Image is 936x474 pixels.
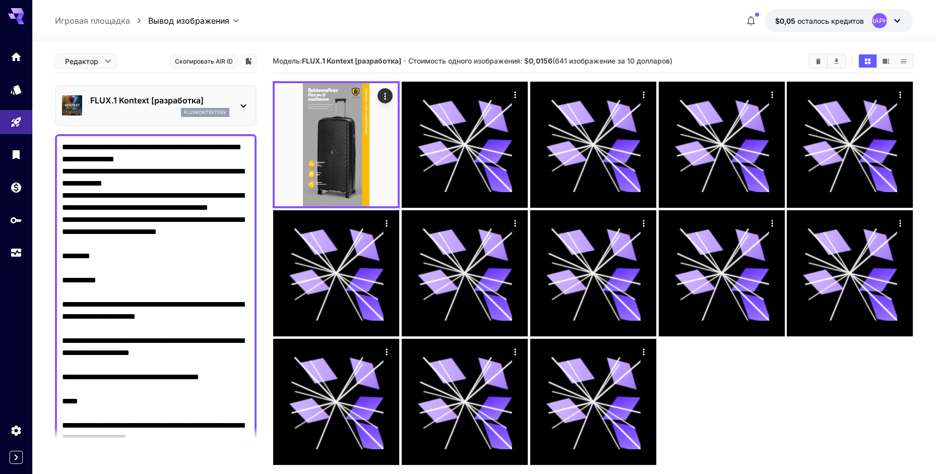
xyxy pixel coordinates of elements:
[10,214,22,226] div: Ключи API
[273,56,302,65] ya-tr-span: Модель:
[10,83,22,96] div: Модели
[378,88,393,103] div: Действия
[797,17,864,25] ya-tr-span: осталось кредитов
[775,17,795,25] ya-tr-span: $0,05
[893,215,908,230] div: Действия
[90,95,204,105] ya-tr-span: FLUX.1 Kontext [разработка]
[775,16,864,26] div: $0.05
[859,54,877,68] button: Показывать изображения в виде сетки
[62,90,249,121] div: FLUX.1 Kontext [разработка]fluxkontextdev
[184,109,226,115] ya-tr-span: fluxkontextdev
[808,53,846,69] div: Четкие изображенияСкачать Все
[65,57,98,66] ya-tr-span: Редактор
[55,16,130,26] ya-tr-span: Игровая площадка
[765,9,913,32] button: $0.05[DEMOGRAPHIC_DATA]
[10,451,23,464] button: Развернуть боковую панель
[10,50,22,63] div: Главная
[843,18,916,24] ya-tr-span: [DEMOGRAPHIC_DATA]
[636,215,651,230] div: Действия
[10,181,22,194] div: Кошелек
[10,148,22,161] div: Библиотека
[244,55,253,67] button: Добавить в библиотеку
[877,54,895,68] button: Показывать изображения при просмотре видео
[895,54,912,68] button: Показывать изображения в виде списка
[404,55,406,67] p: ·
[302,56,401,65] ya-tr-span: FLUX.1 Kontext [разработка]
[55,15,148,27] nav: панировочный сухарь
[552,56,672,65] ya-tr-span: (641 изображение за 10 долларов)
[828,54,845,68] button: Скачать Все
[893,87,908,102] div: Действия
[275,83,398,206] img: wPXErYsDTgc0gAAAABJRU5ErkJggg==
[764,87,779,102] div: Действия
[809,54,827,68] button: Четкие изображения
[10,116,22,129] div: Игровая площадка
[55,15,130,27] a: Игровая площадка
[764,215,779,230] div: Действия
[636,344,651,359] div: Действия
[10,424,22,437] div: Настройки
[148,16,229,26] ya-tr-span: Вывод изображения
[507,215,522,230] div: Действия
[170,54,238,69] button: Скопировать AIR ID
[507,87,522,102] div: Действия
[379,215,394,230] div: Действия
[507,344,522,359] div: Действия
[379,344,394,359] div: Действия
[636,87,651,102] div: Действия
[529,56,552,65] ya-tr-span: 0,0156
[408,56,529,65] ya-tr-span: Стоимость одного изображения: $
[175,56,233,67] ya-tr-span: Скопировать AIR ID
[858,53,913,69] div: Показывать изображения в виде сеткиПоказывать изображения при просмотре видеоПоказывать изображен...
[10,247,22,259] div: Использование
